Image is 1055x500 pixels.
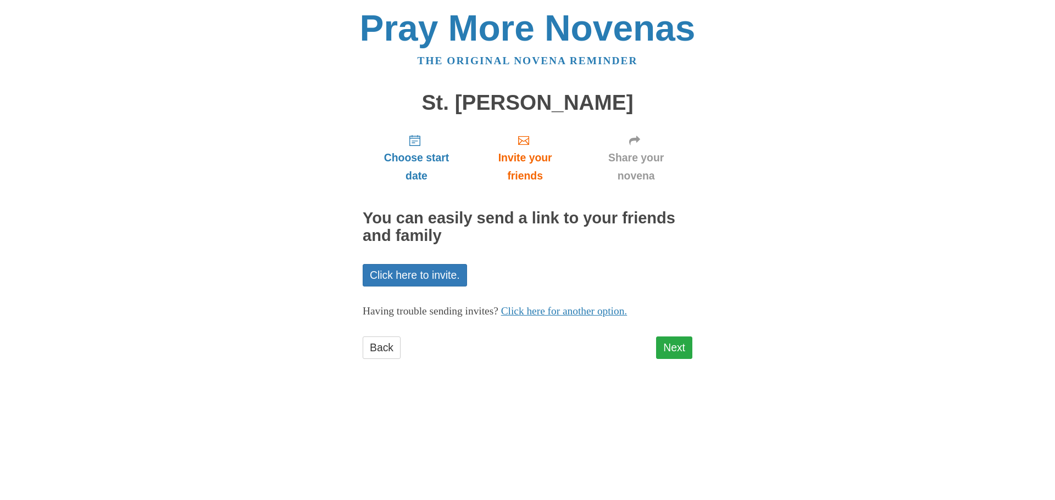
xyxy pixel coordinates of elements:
[363,210,692,245] h2: You can easily send a link to your friends and family
[470,125,580,190] a: Invite your friends
[360,8,696,48] a: Pray More Novenas
[363,305,498,317] span: Having trouble sending invites?
[363,125,470,190] a: Choose start date
[418,55,638,66] a: The original novena reminder
[363,264,467,286] a: Click here to invite.
[374,149,459,185] span: Choose start date
[363,336,401,359] a: Back
[501,305,628,317] a: Click here for another option.
[580,125,692,190] a: Share your novena
[656,336,692,359] a: Next
[363,91,692,115] h1: St. [PERSON_NAME]
[591,149,681,185] span: Share your novena
[481,149,569,185] span: Invite your friends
